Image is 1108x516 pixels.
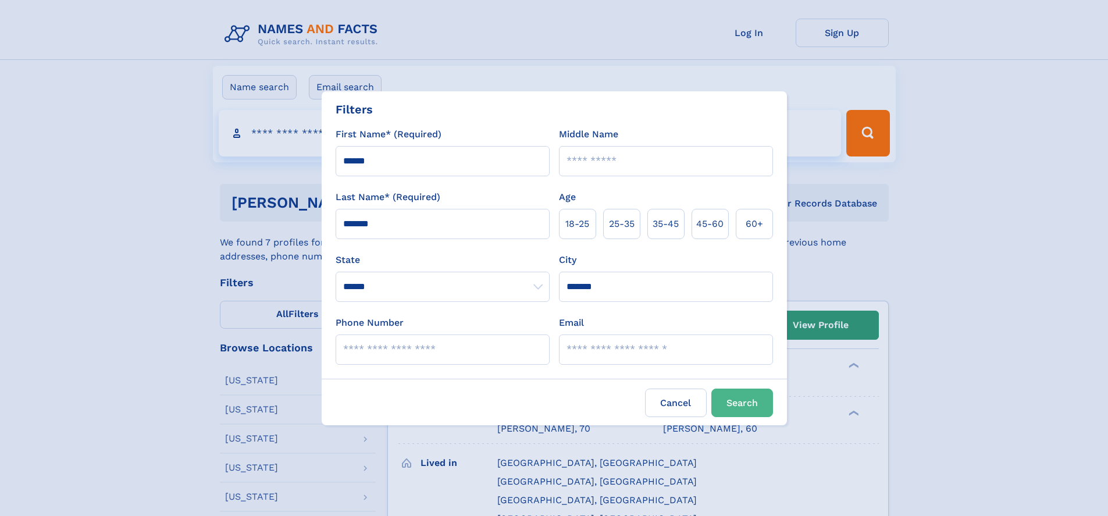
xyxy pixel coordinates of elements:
[336,127,441,141] label: First Name* (Required)
[336,101,373,118] div: Filters
[559,127,618,141] label: Middle Name
[645,389,707,417] label: Cancel
[336,316,404,330] label: Phone Number
[653,217,679,231] span: 35‑45
[711,389,773,417] button: Search
[336,253,550,267] label: State
[336,190,440,204] label: Last Name* (Required)
[559,190,576,204] label: Age
[609,217,635,231] span: 25‑35
[746,217,763,231] span: 60+
[565,217,589,231] span: 18‑25
[559,316,584,330] label: Email
[696,217,724,231] span: 45‑60
[559,253,576,267] label: City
